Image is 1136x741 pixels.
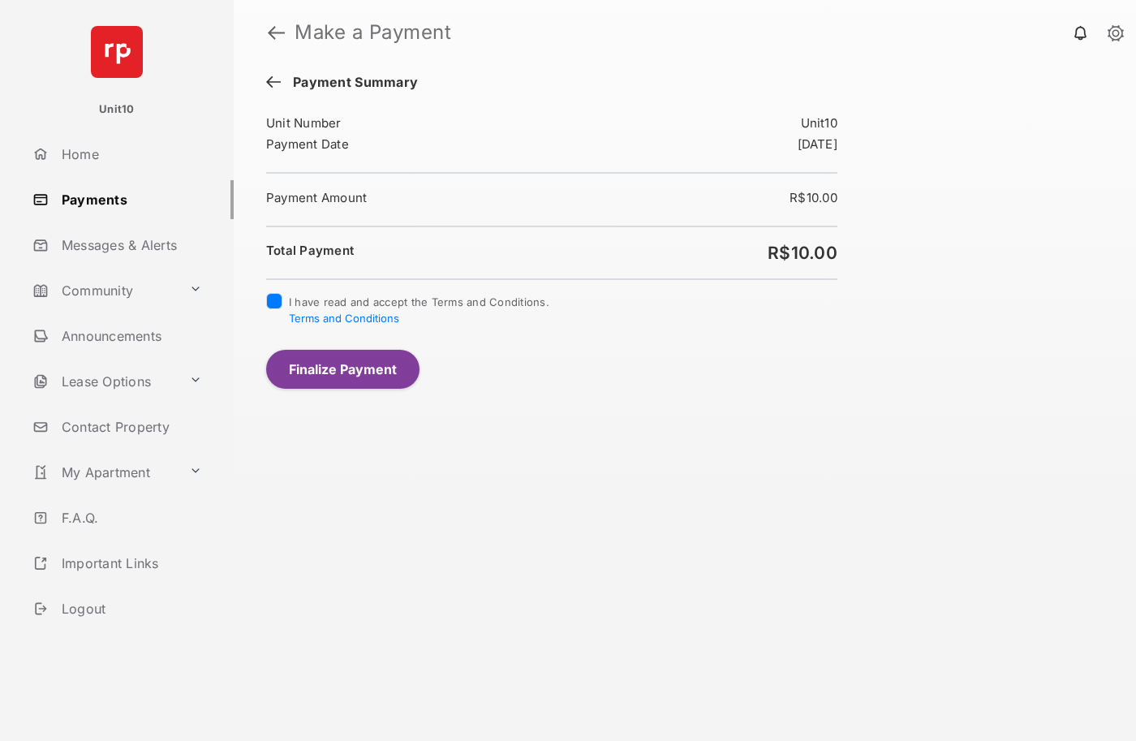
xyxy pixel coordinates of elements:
[26,135,234,174] a: Home
[26,453,183,492] a: My Apartment
[285,75,418,93] span: Payment Summary
[26,226,234,265] a: Messages & Alerts
[26,362,183,401] a: Lease Options
[289,295,549,325] span: I have read and accept the Terms and Conditions.
[26,544,209,583] a: Important Links
[26,589,234,628] a: Logout
[26,317,234,355] a: Announcements
[289,312,399,325] button: I have read and accept the Terms and Conditions.
[99,101,135,118] p: Unit10
[26,498,234,537] a: F.A.Q.
[26,180,234,219] a: Payments
[26,407,234,446] a: Contact Property
[91,26,143,78] img: svg+xml;base64,PHN2ZyB4bWxucz0iaHR0cDovL3d3dy53My5vcmcvMjAwMC9zdmciIHdpZHRoPSI2NCIgaGVpZ2h0PSI2NC...
[266,350,420,389] button: Finalize Payment
[295,23,451,42] strong: Make a Payment
[26,271,183,310] a: Community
